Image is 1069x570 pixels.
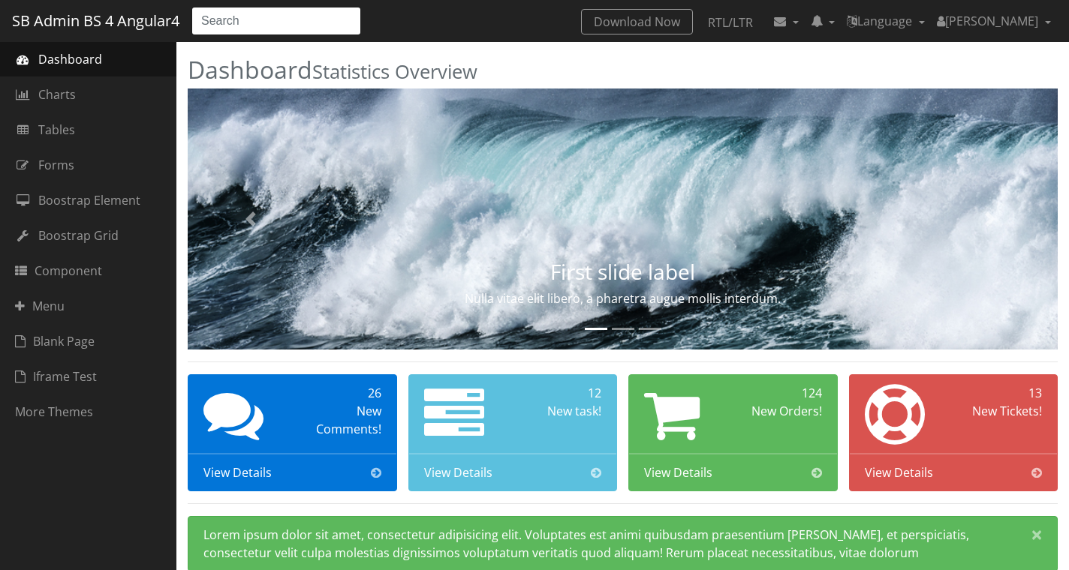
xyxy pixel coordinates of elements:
[581,9,693,34] a: Download Now
[1016,517,1057,553] button: Close
[203,463,272,481] span: View Details
[841,6,931,36] a: Language
[424,463,492,481] span: View Details
[298,384,381,402] div: 26
[518,402,601,420] div: New task!
[1031,524,1042,544] span: ×
[696,9,765,36] a: RTL/LTR
[931,6,1057,36] a: [PERSON_NAME]
[191,7,361,35] input: Search
[865,463,933,481] span: View Details
[318,289,927,307] p: Nulla vitae elit libero, a pharetra augue mollis interdum.
[644,463,712,481] span: View Details
[188,88,1058,349] img: Random first slide
[188,56,1058,82] h2: Dashboard
[318,260,927,283] h3: First slide label
[959,384,1042,402] div: 13
[12,7,179,35] a: SB Admin BS 4 Angular4
[959,402,1042,420] div: New Tickets!
[312,58,477,85] small: Statistics Overview
[739,402,822,420] div: New Orders!
[739,384,822,402] div: 124
[298,402,381,438] div: New Comments!
[15,297,65,315] span: Menu
[518,384,601,402] div: 12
